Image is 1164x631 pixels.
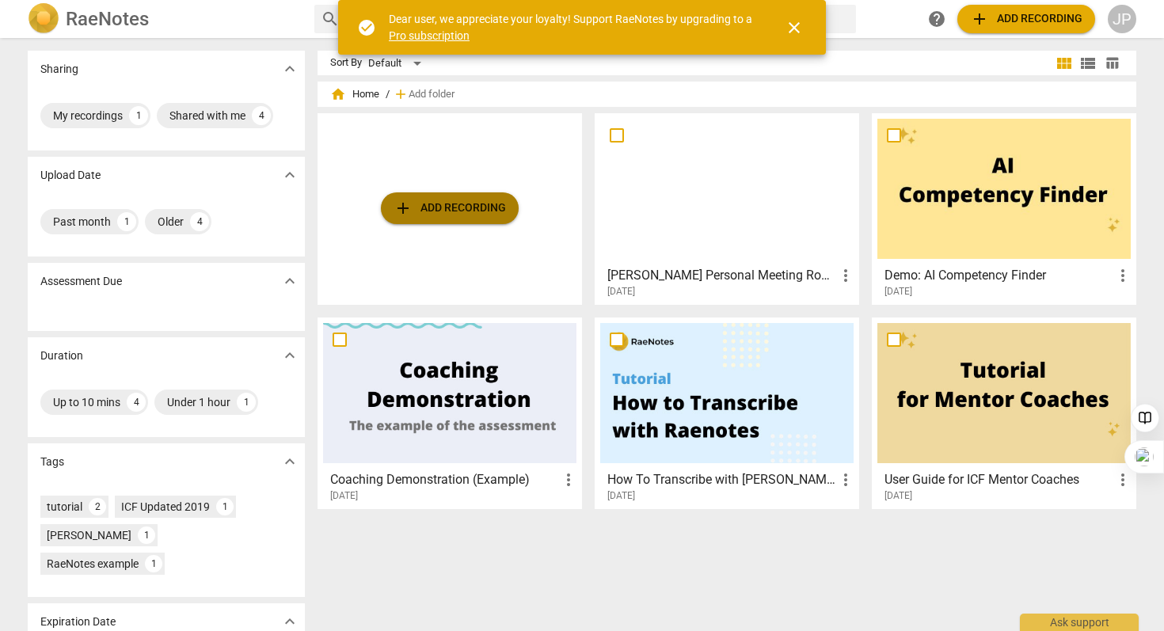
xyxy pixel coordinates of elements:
span: add [393,86,409,102]
span: more_vert [1113,266,1132,285]
button: Show more [278,344,302,367]
div: 4 [190,212,209,231]
span: [DATE] [607,489,635,503]
div: Older [158,214,184,230]
span: [DATE] [607,285,635,298]
span: more_vert [836,470,855,489]
h3: Jenn Peppers's Personal Meeting Room [607,266,836,285]
div: 1 [145,555,162,572]
div: tutorial [47,499,82,515]
div: [PERSON_NAME] [47,527,131,543]
span: expand_more [280,59,299,78]
a: Help [922,5,951,33]
div: ICF Updated 2019 [121,499,210,515]
button: Upload [381,192,519,224]
span: expand_more [280,612,299,631]
a: Demo: AI Competency Finder[DATE] [877,119,1131,298]
h3: Coaching Demonstration (Example) [330,470,559,489]
button: Close [775,9,813,47]
span: more_vert [1113,470,1132,489]
div: 2 [89,498,106,515]
span: [DATE] [884,489,912,503]
h3: Demo: AI Competency Finder [884,266,1113,285]
p: Tags [40,454,64,470]
div: Past month [53,214,111,230]
div: 1 [129,106,148,125]
div: 1 [138,526,155,544]
div: 1 [117,212,136,231]
span: more_vert [836,266,855,285]
p: Upload Date [40,167,101,184]
a: LogoRaeNotes [28,3,302,35]
span: add [970,10,989,29]
span: help [927,10,946,29]
h3: How To Transcribe with RaeNotes [607,470,836,489]
button: List view [1076,51,1100,75]
span: home [330,86,346,102]
div: Dear user, we appreciate your loyalty! Support RaeNotes by upgrading to a [389,11,756,44]
button: Table view [1100,51,1124,75]
a: How To Transcribe with [PERSON_NAME][DATE] [600,323,854,502]
div: 4 [127,393,146,412]
span: Add recording [970,10,1082,29]
button: Show more [278,450,302,473]
span: Add recording [394,199,506,218]
h3: User Guide for ICF Mentor Coaches [884,470,1113,489]
h2: RaeNotes [66,8,149,30]
button: Show more [278,269,302,293]
button: Show more [278,57,302,81]
div: 1 [237,393,256,412]
span: more_vert [559,470,578,489]
a: User Guide for ICF Mentor Coaches[DATE] [877,323,1131,502]
span: expand_more [280,452,299,471]
span: [DATE] [884,285,912,298]
p: Sharing [40,61,78,78]
div: Default [368,51,427,76]
p: Duration [40,348,83,364]
p: Expiration Date [40,614,116,630]
a: [PERSON_NAME] Personal Meeting Room[DATE] [600,119,854,298]
div: Up to 10 mins [53,394,120,410]
span: table_chart [1105,55,1120,70]
span: view_module [1055,54,1074,73]
div: Ask support [1020,614,1139,631]
div: 1 [216,498,234,515]
span: Home [330,86,379,102]
span: check_circle [357,18,376,37]
span: / [386,89,390,101]
p: Assessment Due [40,273,122,290]
span: close [785,18,804,37]
button: Tile view [1052,51,1076,75]
div: Under 1 hour [167,394,230,410]
a: Coaching Demonstration (Example)[DATE] [323,323,576,502]
span: [DATE] [330,489,358,503]
div: Shared with me [169,108,245,124]
span: view_list [1078,54,1097,73]
a: Pro subscription [389,29,470,42]
div: My recordings [53,108,123,124]
img: Logo [28,3,59,35]
span: Add folder [409,89,455,101]
span: search [321,10,340,29]
div: RaeNotes example [47,556,139,572]
span: expand_more [280,346,299,365]
button: Show more [278,163,302,187]
div: Sort By [330,57,362,69]
button: JP [1108,5,1136,33]
span: expand_more [280,165,299,184]
span: expand_more [280,272,299,291]
button: Upload [957,5,1095,33]
div: 4 [252,106,271,125]
span: add [394,199,413,218]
